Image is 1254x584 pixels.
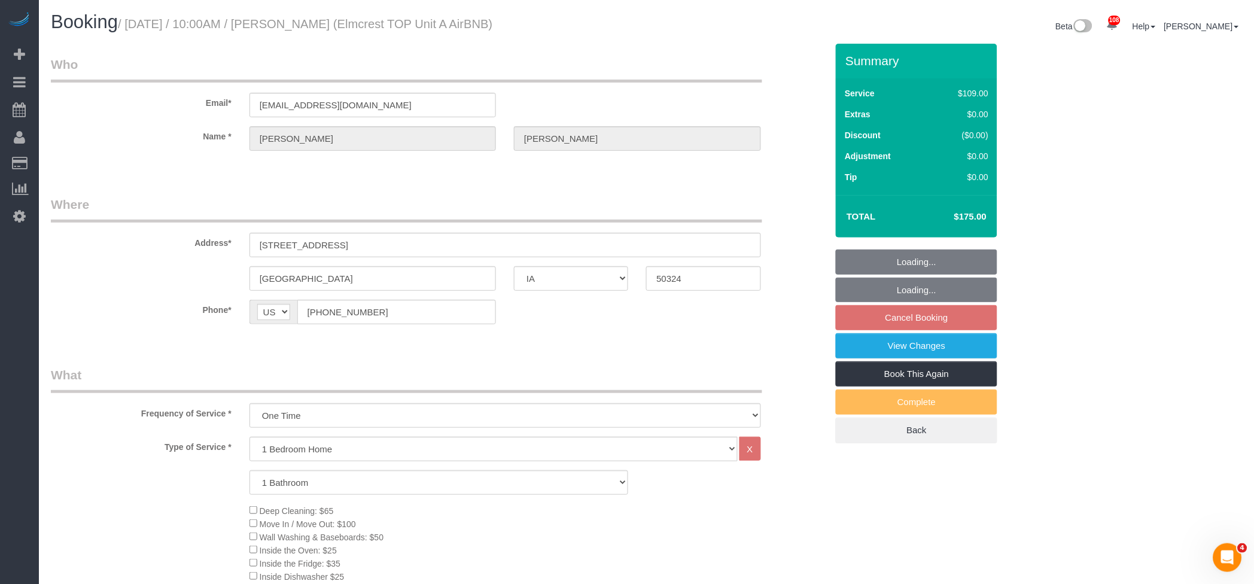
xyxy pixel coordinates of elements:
a: [PERSON_NAME] [1164,22,1239,31]
div: $0.00 [933,150,989,162]
a: Back [836,418,997,443]
a: View Changes [836,333,997,358]
label: Tip [845,171,857,183]
small: / [DATE] / 10:00AM / [PERSON_NAME] (Elmcrest TOP Unit A AirBNB) [118,17,492,31]
iframe: Intercom live chat [1213,543,1242,572]
label: Name * [42,126,241,142]
span: 108 [1109,16,1121,25]
legend: What [51,366,762,393]
div: $109.00 [933,87,989,99]
label: Discount [845,129,881,141]
div: $0.00 [933,171,989,183]
label: Phone* [42,300,241,316]
span: Inside the Fridge: $35 [260,559,340,568]
h4: $175.00 [918,212,987,222]
label: Extras [845,108,871,120]
label: Service [845,87,875,99]
img: New interface [1073,19,1092,35]
span: Move In / Move Out: $100 [260,519,356,529]
a: Beta [1056,22,1093,31]
span: Deep Cleaning: $65 [260,506,334,516]
label: Adjustment [845,150,891,162]
span: Inside the Oven: $25 [260,546,337,555]
a: Book This Again [836,361,997,387]
label: Frequency of Service * [42,403,241,419]
span: Inside Dishwasher $25 [260,572,345,582]
input: Phone* [297,300,496,324]
h3: Summary [845,54,991,68]
legend: Who [51,56,762,83]
a: 108 [1101,12,1124,38]
input: Last Name* [514,126,760,151]
a: Help [1133,22,1156,31]
span: Wall Washing & Baseboards: $50 [260,533,384,542]
input: City* [249,266,496,291]
span: Booking [51,11,118,32]
div: $0.00 [933,108,989,120]
img: Automaid Logo [7,12,31,29]
strong: Total [847,211,876,221]
div: ($0.00) [933,129,989,141]
span: 4 [1238,543,1247,553]
input: Zip Code* [646,266,760,291]
label: Address* [42,233,241,249]
input: Email* [249,93,496,117]
legend: Where [51,196,762,223]
input: First Name* [249,126,496,151]
label: Email* [42,93,241,109]
label: Type of Service * [42,437,241,453]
